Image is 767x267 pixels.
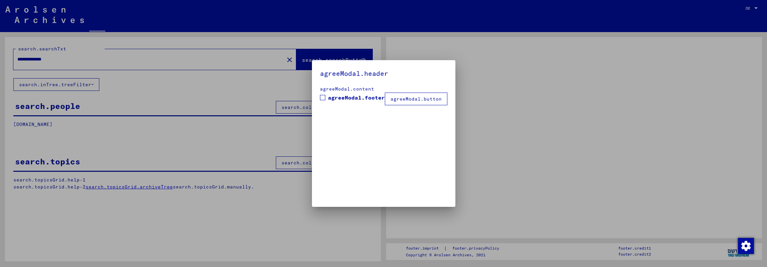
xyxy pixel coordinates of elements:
[738,238,754,254] img: Zustimmung ändern
[320,86,447,93] div: agreeModal.content
[320,68,447,79] h5: agreeModal.header
[385,93,447,105] button: agreeModal.button
[328,94,385,102] span: agreeModal.footer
